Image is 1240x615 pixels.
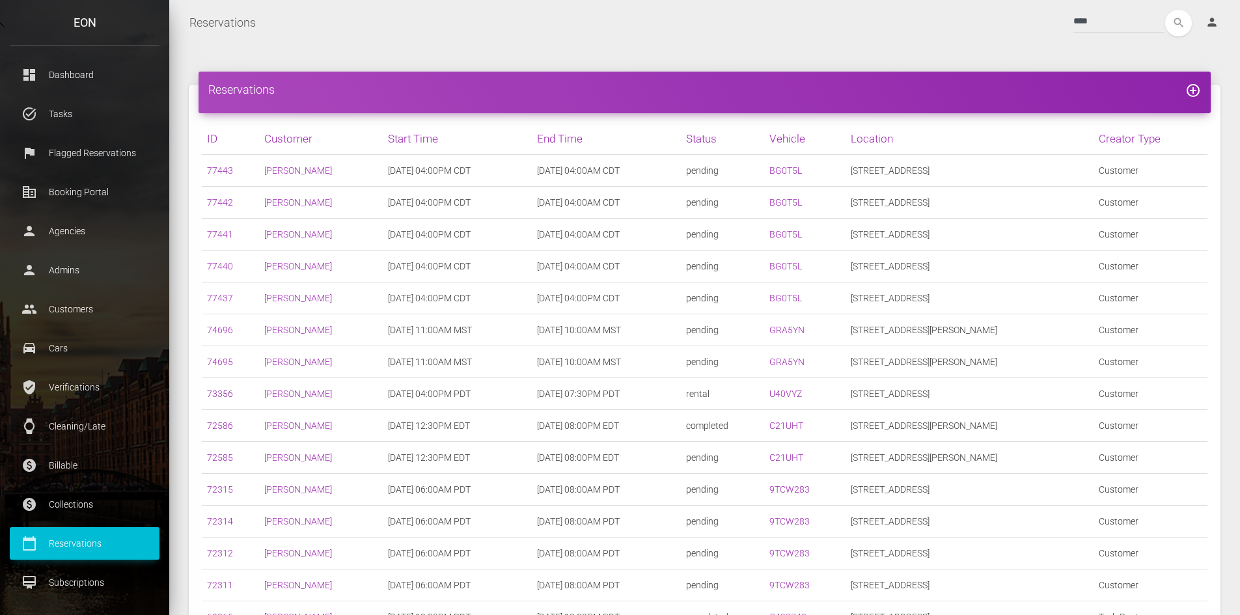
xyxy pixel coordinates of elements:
td: [STREET_ADDRESS] [846,538,1094,569]
td: Customer [1094,219,1207,251]
td: [DATE] 04:00AM CDT [532,219,681,251]
td: [STREET_ADDRESS] [846,219,1094,251]
td: [DATE] 06:00AM PDT [383,474,532,506]
p: Verifications [20,377,150,397]
td: [STREET_ADDRESS][PERSON_NAME] [846,346,1094,378]
td: [DATE] 04:00PM CDT [532,282,681,314]
td: [DATE] 04:00PM CDT [383,282,532,314]
td: Customer [1094,474,1207,506]
a: 9TCW283 [769,484,810,495]
a: 9TCW283 [769,516,810,526]
td: pending [681,474,764,506]
p: Cars [20,338,150,358]
a: person [1196,10,1230,36]
td: [DATE] 04:00PM CDT [383,187,532,219]
td: pending [681,314,764,346]
p: Tasks [20,104,150,124]
a: [PERSON_NAME] [264,261,332,271]
th: ID [202,123,259,155]
a: 74695 [207,357,233,367]
a: 77443 [207,165,233,176]
td: [DATE] 10:00AM MST [532,314,681,346]
a: 72315 [207,484,233,495]
h4: Reservations [208,81,1201,98]
td: [STREET_ADDRESS][PERSON_NAME] [846,314,1094,346]
td: [STREET_ADDRESS] [846,187,1094,219]
th: Start Time [383,123,532,155]
td: [DATE] 04:00PM CDT [383,251,532,282]
td: [DATE] 04:00AM CDT [532,187,681,219]
td: [DATE] 04:00PM PDT [383,378,532,410]
a: 77442 [207,197,233,208]
td: pending [681,155,764,187]
td: Customer [1094,569,1207,601]
a: BG0T5L [769,197,802,208]
a: 9TCW283 [769,580,810,590]
a: [PERSON_NAME] [264,357,332,367]
a: 72312 [207,548,233,558]
a: GRA5YN [769,325,805,335]
td: Customer [1094,410,1207,442]
a: 74696 [207,325,233,335]
a: BG0T5L [769,293,802,303]
td: [DATE] 04:00AM CDT [532,155,681,187]
a: card_membership Subscriptions [10,566,159,599]
i: add_circle_outline [1185,83,1201,98]
th: Status [681,123,764,155]
a: drive_eta Cars [10,332,159,364]
a: [PERSON_NAME] [264,516,332,526]
a: watch Cleaning/Late [10,410,159,443]
td: [DATE] 11:00AM MST [383,314,532,346]
p: Flagged Reservations [20,143,150,163]
td: [DATE] 04:00PM CDT [383,155,532,187]
a: paid Billable [10,449,159,482]
a: 72585 [207,452,233,463]
td: pending [681,282,764,314]
th: Creator Type [1094,123,1207,155]
p: Dashboard [20,65,150,85]
td: [DATE] 08:00AM PDT [532,506,681,538]
td: [STREET_ADDRESS] [846,378,1094,410]
th: Vehicle [764,123,846,155]
a: BG0T5L [769,261,802,271]
td: [DATE] 08:00AM PDT [532,569,681,601]
p: Booking Portal [20,182,150,202]
p: Customers [20,299,150,319]
td: [DATE] 08:00AM PDT [532,538,681,569]
a: BG0T5L [769,165,802,176]
th: End Time [532,123,681,155]
a: C21UHT [769,420,803,431]
td: [DATE] 11:00AM MST [383,346,532,378]
td: [DATE] 04:00AM CDT [532,251,681,282]
a: verified_user Verifications [10,371,159,403]
a: Reservations [189,7,256,39]
td: pending [681,346,764,378]
th: Customer [259,123,383,155]
td: [DATE] 06:00AM PDT [383,569,532,601]
a: dashboard Dashboard [10,59,159,91]
button: search [1165,10,1192,36]
a: [PERSON_NAME] [264,580,332,590]
td: [STREET_ADDRESS] [846,251,1094,282]
td: pending [681,442,764,474]
a: C21UHT [769,452,803,463]
td: [DATE] 08:00PM EDT [532,410,681,442]
a: flag Flagged Reservations [10,137,159,169]
td: rental [681,378,764,410]
td: [STREET_ADDRESS] [846,155,1094,187]
td: Customer [1094,251,1207,282]
a: GRA5YN [769,357,805,367]
td: Customer [1094,346,1207,378]
p: Agencies [20,221,150,241]
td: [DATE] 04:00PM CDT [383,219,532,251]
td: Customer [1094,538,1207,569]
td: [STREET_ADDRESS] [846,569,1094,601]
td: [DATE] 08:00PM EDT [532,442,681,474]
a: paid Collections [10,488,159,521]
a: task_alt Tasks [10,98,159,130]
p: Cleaning/Late [20,417,150,436]
a: 77437 [207,293,233,303]
td: Customer [1094,506,1207,538]
td: [DATE] 06:00AM PDT [383,538,532,569]
a: 9TCW283 [769,548,810,558]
